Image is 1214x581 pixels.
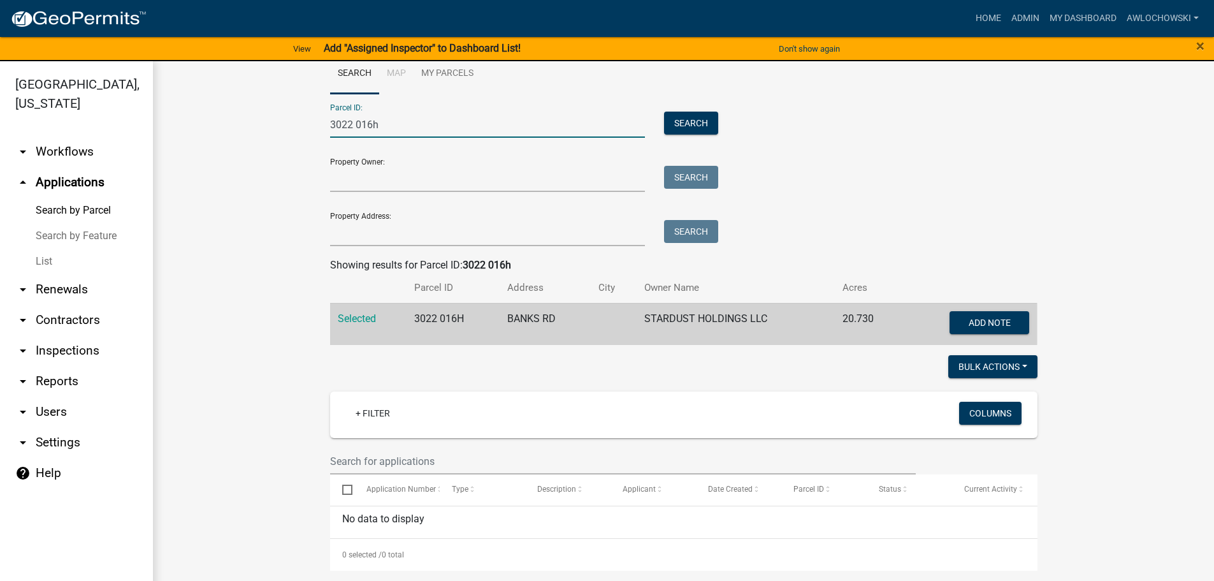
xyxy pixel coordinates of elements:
[330,539,1037,571] div: 0 total
[950,311,1029,334] button: Add Note
[623,485,656,494] span: Applicant
[879,485,901,494] span: Status
[948,355,1037,378] button: Bulk Actions
[366,485,436,494] span: Application Number
[407,303,500,345] td: 3022 016H
[330,258,1037,273] div: Showing results for Parcel ID:
[452,485,468,494] span: Type
[342,550,382,559] span: 0 selected /
[611,474,696,505] datatable-header-cell: Applicant
[15,313,31,328] i: arrow_drop_down
[330,474,354,505] datatable-header-cell: Select
[959,402,1022,425] button: Columns
[774,38,845,59] button: Don't show again
[867,474,952,505] datatable-header-cell: Status
[288,38,316,59] a: View
[15,404,31,420] i: arrow_drop_down
[407,273,500,303] th: Parcel ID
[500,303,591,345] td: BANKS RD
[330,506,1037,538] div: No data to display
[15,343,31,358] i: arrow_drop_down
[835,303,902,345] td: 20.730
[637,303,835,345] td: STARDUST HOLDINGS LLC
[708,485,753,494] span: Date Created
[781,474,867,505] datatable-header-cell: Parcel ID
[338,313,376,325] a: Selected
[15,175,31,190] i: arrow_drop_up
[696,474,781,505] datatable-header-cell: Date Created
[500,273,591,303] th: Address
[15,282,31,297] i: arrow_drop_down
[971,6,1006,31] a: Home
[15,144,31,159] i: arrow_drop_down
[330,448,916,474] input: Search for applications
[1196,38,1204,54] button: Close
[591,273,637,303] th: City
[969,317,1011,327] span: Add Note
[324,42,521,54] strong: Add "Assigned Inspector" to Dashboard List!
[440,474,525,505] datatable-header-cell: Type
[952,474,1037,505] datatable-header-cell: Current Activity
[345,402,400,425] a: + Filter
[1122,6,1204,31] a: awlochowski
[537,485,576,494] span: Description
[354,474,440,505] datatable-header-cell: Application Number
[1044,6,1122,31] a: My Dashboard
[15,466,31,481] i: help
[664,220,718,243] button: Search
[664,112,718,135] button: Search
[330,54,379,94] a: Search
[414,54,481,94] a: My Parcels
[835,273,902,303] th: Acres
[1196,37,1204,55] span: ×
[1006,6,1044,31] a: Admin
[463,259,511,271] strong: 3022 016h
[15,374,31,389] i: arrow_drop_down
[637,273,835,303] th: Owner Name
[15,435,31,450] i: arrow_drop_down
[664,166,718,189] button: Search
[964,485,1017,494] span: Current Activity
[525,474,611,505] datatable-header-cell: Description
[793,485,824,494] span: Parcel ID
